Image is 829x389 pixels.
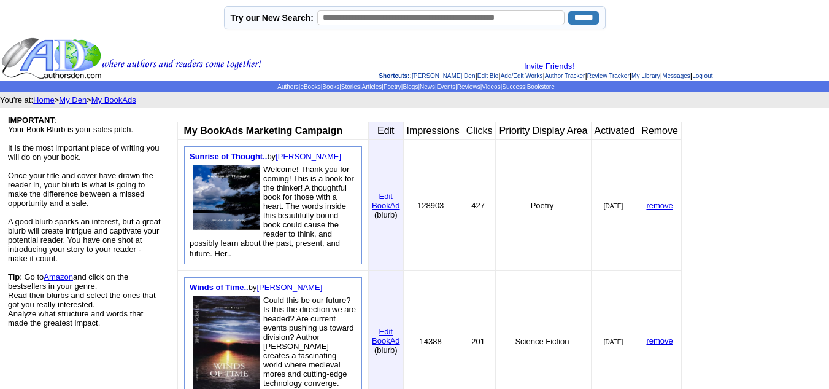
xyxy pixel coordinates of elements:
a: My Den [59,95,87,104]
font: Remove [641,125,678,136]
a: Events [437,84,456,90]
a: Sunrise of Thought.. [190,152,267,161]
b: Tip [8,272,20,281]
b: IMPORTANT [8,116,55,125]
a: My BookAds [91,95,136,104]
a: Videos [482,84,500,90]
a: remove [646,201,673,210]
div: : | | | | | | | [264,61,828,80]
font: 201 [471,337,485,346]
a: Home [33,95,55,104]
font: Poetry [531,201,554,210]
font: Edit BookAd [372,327,400,345]
a: Winds of Time.. [190,283,249,292]
font: Edit [377,125,395,136]
a: Articles [361,84,382,90]
font: : Your Book Blurb is your sales pitch. It is the most important piece of writing you will do on y... [8,116,161,328]
font: 427 [471,201,485,210]
a: Log out [692,73,712,79]
a: Poetry [384,84,401,90]
a: Amazon [44,272,73,281]
a: Review Tracker [587,73,630,79]
a: Books [322,84,339,90]
font: (blurb) [374,345,398,355]
a: Invite Friends! [524,61,574,71]
a: EditBookAd [372,326,400,345]
a: My Library [631,73,660,79]
font: [DATE] [604,203,623,210]
font: 14388 [420,337,442,346]
font: Science Fiction [515,337,569,346]
a: Edit Bio [477,73,498,79]
a: Add/Edit Works [501,73,543,79]
font: Clicks [466,125,493,136]
a: [PERSON_NAME] Den [412,73,475,79]
a: eBooks [300,84,320,90]
font: Priority Display Area [499,125,587,136]
a: Author Tracker [545,73,585,79]
font: Welcome! Thank you for coming! This is a book for the thinker! A thoughtful book for those with a... [190,165,354,258]
a: remove [646,336,673,345]
a: Bookstore [527,84,555,90]
a: Reviews [457,84,480,90]
font: Activated [595,125,635,136]
font: by [190,152,341,161]
font: [DATE] [604,339,623,345]
font: Edit BookAd [372,192,400,210]
font: by [190,283,322,292]
label: Try our New Search: [231,13,314,23]
a: News [420,84,435,90]
a: Blogs [403,84,418,90]
a: Authors [277,84,298,90]
b: My BookAds Marketing Campaign [183,125,342,136]
a: Success [502,84,525,90]
a: Stories [341,84,360,90]
font: Impressions [407,125,460,136]
font: 128903 [417,201,444,210]
font: (blurb) [374,210,398,219]
a: [PERSON_NAME] [256,283,322,292]
a: Messages [662,73,690,79]
img: 80250.jpg [193,165,260,230]
a: [PERSON_NAME] [276,152,341,161]
a: EditBookAd [372,191,400,210]
img: header_logo2.gif [1,37,261,80]
span: Shortcuts: [379,73,409,79]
